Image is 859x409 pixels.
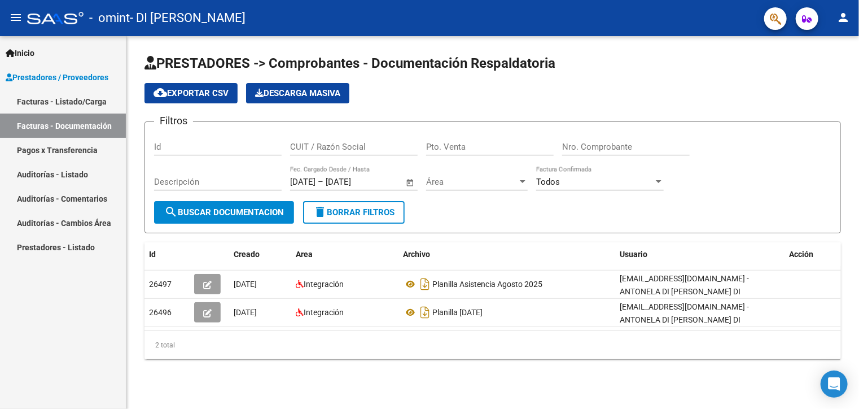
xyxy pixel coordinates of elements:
datatable-header-cell: Area [291,242,398,267]
span: Buscar Documentacion [164,207,284,217]
datatable-header-cell: Id [144,242,190,267]
app-download-masive: Descarga masiva de comprobantes (adjuntos) [246,83,349,103]
i: Descargar documento [418,275,432,293]
span: - omint [89,6,130,31]
span: Descarga Masiva [255,88,340,98]
input: Fecha inicio [290,177,315,187]
input: Fecha fin [326,177,380,187]
span: Inicio [6,47,34,59]
h3: Filtros [154,113,193,129]
span: Integración [304,308,344,317]
span: Acción [789,250,813,259]
span: PRESTADORES -> Comprobantes - Documentación Respaldatoria [144,55,555,71]
mat-icon: menu [9,11,23,24]
mat-icon: person [836,11,850,24]
span: Área [426,177,518,187]
button: Exportar CSV [144,83,238,103]
span: [EMAIL_ADDRESS][DOMAIN_NAME] - ANTONELA DI [PERSON_NAME] DI [PERSON_NAME] [620,274,749,309]
span: Creado [234,250,260,259]
span: [DATE] [234,280,257,289]
datatable-header-cell: Creado [229,242,291,267]
button: Open calendar [404,176,417,189]
span: [DATE] [234,308,257,317]
mat-icon: cloud_download [154,86,167,99]
datatable-header-cell: Acción [785,242,841,267]
span: Integración [304,280,344,289]
span: Usuario [620,250,647,259]
span: Id [149,250,156,259]
div: Open Intercom Messenger [821,371,848,398]
button: Borrar Filtros [303,201,405,224]
span: [EMAIL_ADDRESS][DOMAIN_NAME] - ANTONELA DI [PERSON_NAME] DI [PERSON_NAME] [620,302,749,337]
datatable-header-cell: Archivo [398,242,615,267]
span: Archivo [403,250,430,259]
mat-icon: search [164,205,178,219]
span: Planilla Asistencia Agosto 2025 [432,280,542,289]
span: 26496 [149,308,172,317]
span: Prestadores / Proveedores [6,71,108,84]
span: Area [296,250,313,259]
span: Exportar CSV [154,88,229,98]
i: Descargar documento [418,303,432,321]
span: Todos [536,177,560,187]
span: - DI [PERSON_NAME] [130,6,246,31]
span: Borrar Filtros [313,207,395,217]
button: Descarga Masiva [246,83,349,103]
span: 26497 [149,280,172,289]
button: Buscar Documentacion [154,201,294,224]
span: – [318,177,323,187]
datatable-header-cell: Usuario [615,242,785,267]
span: Planilla [DATE] [432,308,483,317]
mat-icon: delete [313,205,327,219]
div: 2 total [144,331,841,359]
